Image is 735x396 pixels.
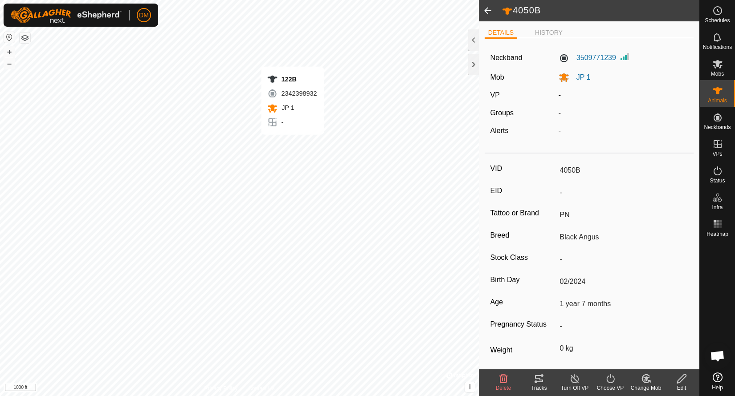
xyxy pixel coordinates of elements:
span: Delete [496,385,511,391]
span: DM [139,11,149,20]
a: Privacy Policy [204,384,237,392]
span: Notifications [703,44,732,50]
div: Change Mob [628,384,664,392]
span: Animals [708,98,727,103]
label: VP [490,91,500,99]
label: Alerts [490,127,509,134]
span: Status [710,178,725,183]
label: Tattoo or Brand [490,207,556,219]
button: Reset Map [4,32,15,43]
span: Mobs [711,71,724,77]
button: i [465,382,475,392]
div: - [555,125,692,136]
span: i [469,383,471,391]
img: Gallagher Logo [11,7,122,23]
label: 3509771239 [559,53,616,63]
label: Weight [490,341,556,360]
img: Signal strength [620,51,630,62]
div: - [267,117,317,128]
div: Turn Off VP [557,384,592,392]
div: 122B [267,74,317,85]
span: VPs [712,151,722,157]
app-display-virtual-paddock-transition: - [559,91,561,99]
label: Groups [490,109,514,117]
span: Help [712,385,723,390]
a: Contact Us [248,384,274,392]
button: – [4,58,15,69]
div: Edit [664,384,699,392]
span: Schedules [705,18,730,23]
div: Choose VP [592,384,628,392]
span: Heatmap [706,231,728,237]
label: VID [490,163,556,174]
label: Mob [490,73,504,81]
div: - [555,108,692,118]
li: HISTORY [531,28,566,37]
label: Pregnancy Status [490,319,556,330]
span: Neckbands [704,125,731,130]
a: Open chat [704,343,731,369]
a: Help [700,369,735,394]
button: Map Layers [20,32,30,43]
label: Breed [490,230,556,241]
label: EID [490,185,556,197]
label: Neckband [490,53,523,63]
label: Age [490,296,556,308]
label: Stock Class [490,252,556,263]
h2: 4050B [502,5,699,16]
span: Infra [712,205,723,210]
span: JP 1 [569,73,591,81]
label: Birth Day [490,274,556,286]
button: + [4,47,15,57]
span: JP 1 [279,104,294,111]
div: Tracks [521,384,557,392]
li: DETAILS [485,28,517,39]
div: 2342398932 [267,88,317,99]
